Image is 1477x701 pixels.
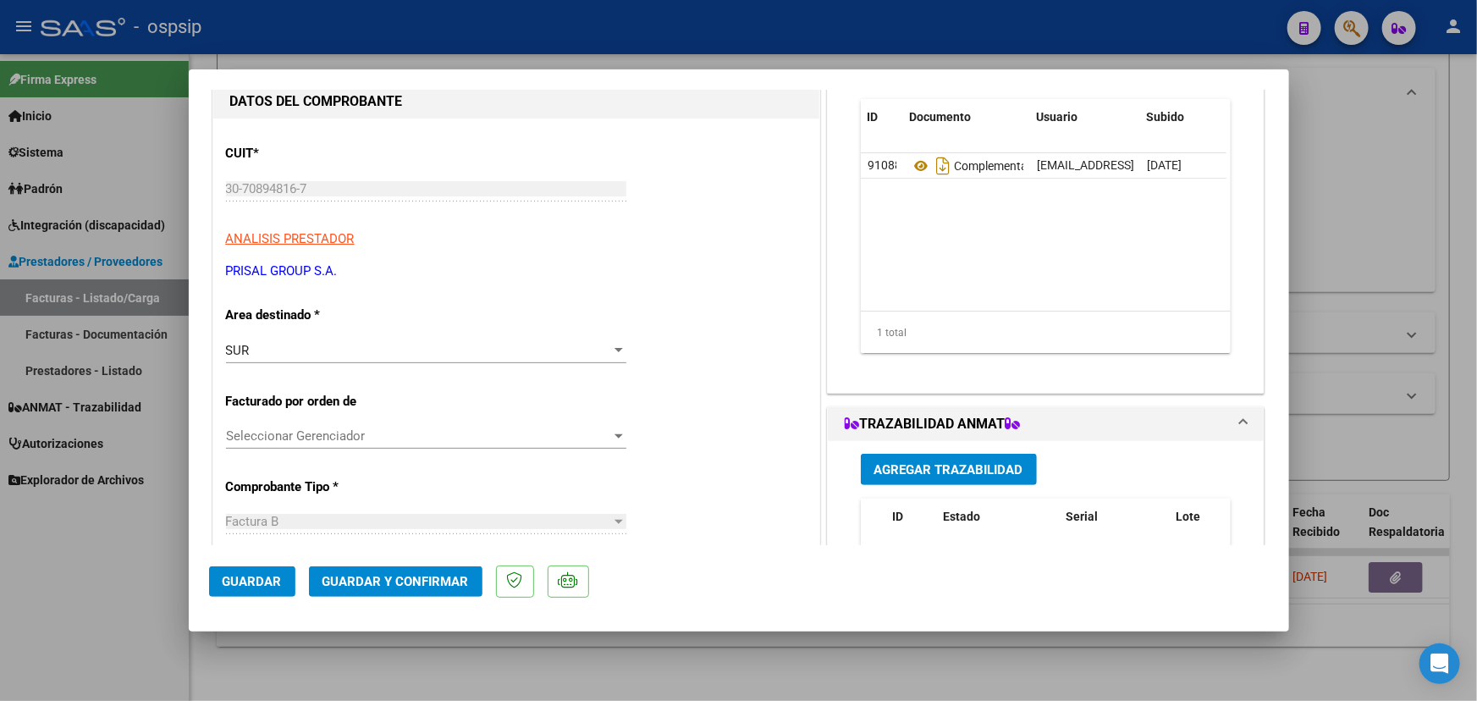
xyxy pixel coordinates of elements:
[226,306,400,325] p: Area destinado *
[226,144,400,163] p: CUIT
[322,574,469,589] span: Guardar y Confirmar
[886,499,937,555] datatable-header-cell: ID
[1177,510,1201,523] span: Lote
[1225,99,1309,135] datatable-header-cell: Acción
[1140,99,1225,135] datatable-header-cell: Subido
[226,514,279,529] span: Factura B
[1419,643,1460,684] div: Open Intercom Messenger
[1066,510,1099,523] span: Serial
[874,462,1023,477] span: Agregar Trazabilidad
[1060,499,1170,555] datatable-header-cell: Serial
[910,110,972,124] span: Documento
[861,454,1037,485] button: Agregar Trazabilidad
[1037,110,1078,124] span: Usuario
[1147,158,1182,172] span: [DATE]
[910,159,1094,173] span: Complementaria Fb-37706
[903,99,1030,135] datatable-header-cell: Documento
[944,510,981,523] span: Estado
[1037,158,1321,172] span: [EMAIL_ADDRESS][DOMAIN_NAME] - PRISAL GROUP -
[893,510,904,523] span: ID
[828,41,1265,393] div: DOCUMENTACIÓN RESPALDATORIA
[230,93,403,109] strong: DATOS DEL COMPROBANTE
[868,110,879,124] span: ID
[937,499,1060,555] datatable-header-cell: Estado
[226,343,250,358] span: SUR
[209,566,295,597] button: Guardar
[226,262,807,281] p: PRISAL GROUP S.A.
[223,574,282,589] span: Guardar
[932,152,954,179] i: Descargar documento
[868,158,901,172] span: 91088
[226,231,355,246] span: ANALISIS PRESTADOR
[1170,499,1242,555] datatable-header-cell: Lote
[226,477,400,497] p: Comprobante Tipo *
[845,414,1021,434] h1: TRAZABILIDAD ANMAT
[309,566,482,597] button: Guardar y Confirmar
[828,407,1265,441] mat-expansion-panel-header: TRAZABILIDAD ANMAT
[226,392,400,411] p: Facturado por orden de
[861,312,1232,354] div: 1 total
[1030,99,1140,135] datatable-header-cell: Usuario
[226,428,611,444] span: Seleccionar Gerenciador
[1147,110,1185,124] span: Subido
[861,99,903,135] datatable-header-cell: ID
